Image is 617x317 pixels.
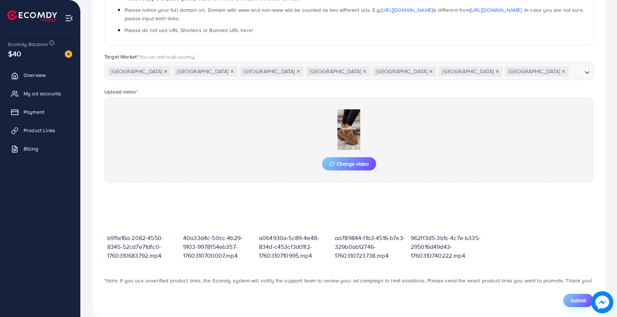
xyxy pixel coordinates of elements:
[125,27,253,34] span: Please do not use URL Shortens or Banned URL here!
[230,70,234,73] button: Deselect Germany
[563,294,593,307] button: Submit
[104,62,593,80] div: Search for option
[24,145,38,152] span: Billing
[363,70,367,73] button: Deselect United Kingdom
[6,45,23,62] span: $40
[65,50,72,58] img: image
[7,10,57,22] img: logo
[6,141,75,156] a: Billing
[183,233,253,260] p: 40a33d4c-50cc-4b29-9103-9978154eb357-1760310700007.mp4
[505,66,569,77] span: [GEOGRAPHIC_DATA]
[6,123,75,138] a: Product Links
[104,88,138,95] label: Upload video
[6,105,75,119] a: Payment
[65,14,73,22] img: menu
[411,233,481,260] p: 962ff3d5-3b1c-4c7e-b335-295016d49d43-1760310740222.mp4
[381,6,433,14] a: [URL][DOMAIN_NAME]
[8,40,48,48] span: Ecomdy Balance
[569,66,582,77] input: Search for option
[322,157,376,170] button: Change video
[335,233,405,260] p: aa789844-f1b3-4516-b7e3-329b0ab12746-1760310723738.mp4
[24,127,55,134] span: Product Links
[297,70,300,73] button: Deselect Switzerland
[139,53,195,60] span: (You can add multi-country)
[125,6,584,22] span: Please notice your full domain url. Domain with www and non-www will be counted as two different ...
[259,233,329,260] p: a064930a-5c89-4e48-834d-c453cf3d01f2-1760310710995.mp4
[240,66,304,77] span: [GEOGRAPHIC_DATA]
[439,66,502,77] span: [GEOGRAPHIC_DATA]
[24,108,44,116] span: Payment
[571,297,586,304] span: Submit
[24,71,46,79] span: Overview
[429,70,433,73] button: Deselect United States
[24,90,61,97] span: My ad accounts
[306,66,370,77] span: [GEOGRAPHIC_DATA]
[591,291,613,313] img: image
[6,86,75,101] a: My ad accounts
[372,66,436,77] span: [GEOGRAPHIC_DATA]
[329,161,369,166] span: Change video
[164,70,168,73] button: Deselect Austria
[6,68,75,82] a: Overview
[104,53,195,60] label: Target Market
[104,276,593,285] p: *Note: If you use unverified product links, the Ecomdy system will notify the support team to rev...
[562,70,565,73] button: Deselect Netherlands
[495,70,499,73] button: Deselect Australia
[173,66,237,77] span: [GEOGRAPHIC_DATA]
[470,6,522,14] a: [URL][DOMAIN_NAME]
[312,109,386,150] img: Preview Image
[107,66,171,77] span: [GEOGRAPHIC_DATA]
[107,233,177,260] p: b911e16a-2082-4550-8345-52cd7e71dfc0-1760310683792.mp4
